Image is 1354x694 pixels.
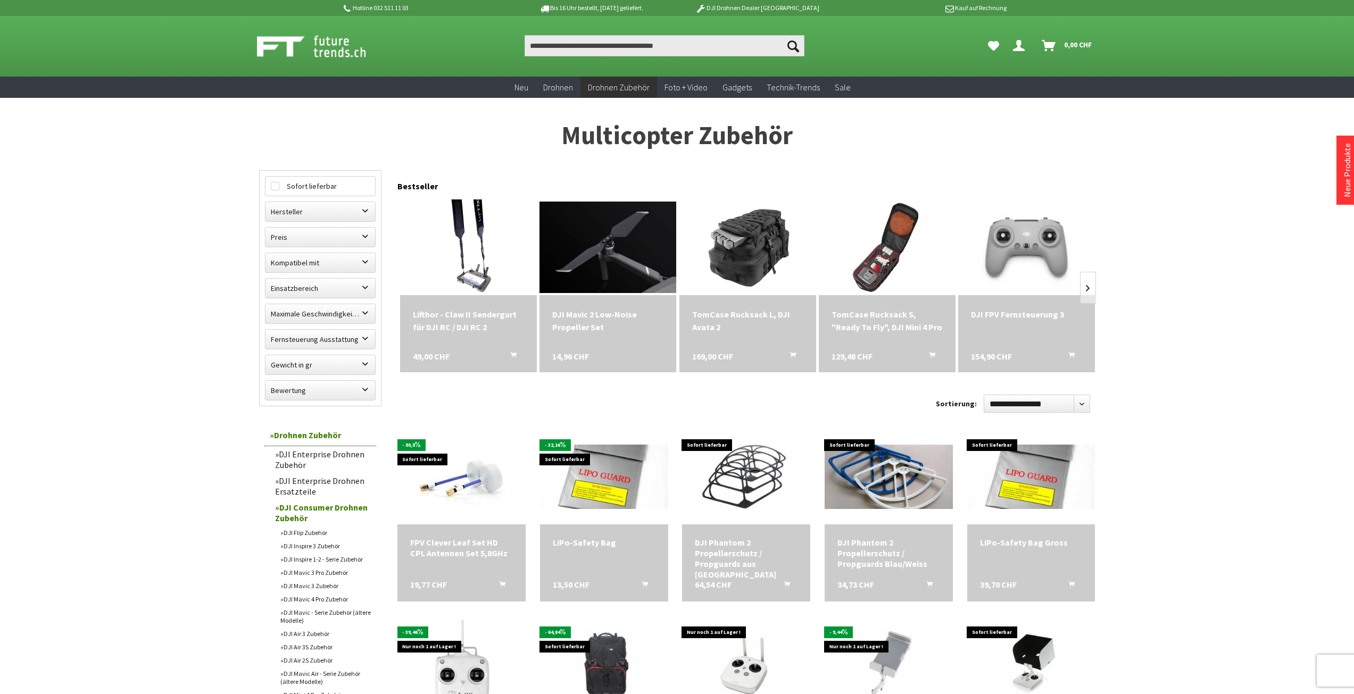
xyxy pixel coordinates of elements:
[1064,36,1092,53] span: 0,00 CHF
[265,330,375,349] label: Fernsteuerung Ausstattung
[674,2,840,14] p: DJI Drohnen Dealer [GEOGRAPHIC_DATA]
[264,424,376,446] a: Drohnen Zubehör
[259,122,1095,149] h1: Multicopter Zubehör
[913,579,939,593] button: In den Warenkorb
[410,537,513,558] a: FPV Clever Leaf Set HD CPL Antennen Set 5,8GHz 19,77 CHF In den Warenkorb
[508,2,674,14] p: Bis 16 Uhr bestellt, [DATE] geliefert.
[958,202,1095,292] img: DJI FPV Fernsteuerung 3
[782,35,804,56] button: Suchen
[629,579,654,593] button: In den Warenkorb
[664,82,708,93] span: Foto + Video
[553,537,655,548] div: LiPo-Safety Bag
[771,579,796,593] button: In den Warenkorb
[841,2,1007,14] p: Kauf auf Rechnung
[525,35,804,56] input: Produkt, Marke, Kategorie, EAN, Artikelnummer…
[536,77,580,98] a: Drohnen
[497,350,523,364] button: In den Warenkorb
[971,308,1082,321] div: DJI FPV Fernsteuerung 3
[433,199,503,295] img: Lifthor - Claw II Sendergurt für DJI RC / DJI RC 2
[275,606,376,627] a: DJI Mavic - Serie Zubehör (ältere Modelle)
[825,445,953,509] img: DJI Phantom 2 Propellerschutz / Propguards Blau/Weiss
[397,170,1095,197] div: Bestseller
[692,350,733,363] span: 169,00 CHF
[413,429,509,524] img: FPV Clever Leaf Set HD CPL Antennen Set 5,8GHz
[275,654,376,667] a: DJI Air 2S Zubehör
[980,537,1083,548] a: LiPo-Safety Bag Gross 39,70 CHF In den Warenkorb
[270,446,376,473] a: DJI Enterprise Drohnen Zubehör
[552,308,663,333] div: DJI Mavic 2 Low-Noise Propeller Set
[486,579,512,593] button: In den Warenkorb
[265,202,375,221] label: Hersteller
[413,350,450,363] span: 49,00 CHF
[275,539,376,553] a: DJI Inspire 3 Zubehör
[413,308,524,333] div: Lifthor - Claw II Sendergurt für DJI RC / DJI RC 2
[413,308,524,333] a: Lifthor - Claw II Sendergurt für DJI RC / DJI RC 2 49,00 CHF In den Warenkorb
[1056,350,1081,364] button: In den Warenkorb
[265,304,375,323] label: Maximale Geschwindigkeit in km/h
[1056,579,1081,593] button: In den Warenkorb
[657,77,715,98] a: Foto + Video
[832,308,943,333] a: TomCase Rucksack S, "Ready To Fly", DJI Mini 4 Pro 129,48 CHF In den Warenkorb
[916,350,942,364] button: In den Warenkorb
[980,579,1017,590] span: 39,70 CHF
[265,381,375,400] label: Bewertung
[967,445,1095,509] img: LiPo-Safety Bag Gross
[983,35,1004,56] a: Meine Favoriten
[980,537,1083,548] div: LiPo-Safety Bag Gross
[1037,35,1098,56] a: Warenkorb
[265,279,375,298] label: Einsatzbereich
[265,177,375,196] label: Sofort lieferbar
[514,82,528,93] span: Neu
[539,202,676,292] img: DJI Mavic 2 Low-Noise Propeller Set
[580,77,657,98] a: Drohnen Zubehör
[543,82,573,93] span: Drohnen
[692,308,803,333] div: TomCase Rucksack L, DJI Avata 2
[265,355,375,374] label: Gewicht in gr
[971,350,1012,363] span: 154,90 CHF
[700,199,795,295] img: TomCase Rucksack L, DJI Avata 2
[695,537,798,580] div: DJI Phantom 2 Propellerschutz / Propguards aus [GEOGRAPHIC_DATA]
[275,526,376,539] a: DJI Flip Zubehör
[695,579,732,590] span: 64,54 CHF
[275,667,376,688] a: DJI Mavic Air - Serie Zubehör (ältere Modelle)
[410,537,513,558] div: FPV Clever Leaf Set HD CPL Antennen Set 5,8GHz
[553,579,589,590] span: 13,50 CHF
[1342,143,1352,197] a: Neue Produkte
[275,566,376,579] a: DJI Mavic 3 Pro Zubehör
[275,640,376,654] a: DJI Air 3S Zubehör
[695,537,798,580] a: DJI Phantom 2 Propellerschutz / Propguards aus [GEOGRAPHIC_DATA] 64,54 CHF In den Warenkorb
[552,308,663,333] a: DJI Mavic 2 Low-Noise Propeller Set 14,96 CHF
[588,82,650,93] span: Drohnen Zubehör
[835,82,851,93] span: Sale
[682,445,810,509] img: DJI Phantom 2 Propellerschutz / Propguards aus Karbon
[722,82,752,93] span: Gadgets
[832,350,873,363] span: 129,48 CHF
[507,77,536,98] a: Neu
[715,77,759,98] a: Gadgets
[839,199,935,295] img: TomCase Rucksack S, "Ready To Fly", DJI Mini 4 Pro
[837,537,940,569] div: DJI Phantom 2 Propellerschutz / Propguards Blau/Weiss
[552,350,589,363] span: 14,96 CHF
[837,537,940,569] a: DJI Phantom 2 Propellerschutz / Propguards Blau/Weiss 34,73 CHF In den Warenkorb
[410,579,447,590] span: 19,77 CHF
[275,627,376,640] a: DJI Air 3 Zubehör
[759,77,827,98] a: Technik-Trends
[692,308,803,333] a: TomCase Rucksack L, DJI Avata 2 169,00 CHF In den Warenkorb
[275,553,376,566] a: DJI Inspire 1-2 - Serie Zubehör
[540,445,668,509] img: LiPo-Safety Bag
[265,228,375,247] label: Preis
[265,253,375,272] label: Kompatibel mit
[270,499,376,526] a: DJI Consumer Drohnen Zubehör
[832,308,943,333] div: TomCase Rucksack S, "Ready To Fly", DJI Mini 4 Pro
[777,350,802,364] button: In den Warenkorb
[270,473,376,499] a: DJI Enterprise Drohnen Ersatzteile
[257,33,389,60] img: Shop Futuretrends - zur Startseite wechseln
[767,82,820,93] span: Technik-Trends
[1009,35,1033,56] a: Dein Konto
[275,579,376,592] a: DJI Mavic 3 Zubehör
[342,2,508,14] p: Hotline 032 511 11 03
[936,395,977,412] label: Sortierung:
[553,537,655,548] a: LiPo-Safety Bag 13,50 CHF In den Warenkorb
[275,592,376,606] a: DJI Mavic 4 Pro Zubehör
